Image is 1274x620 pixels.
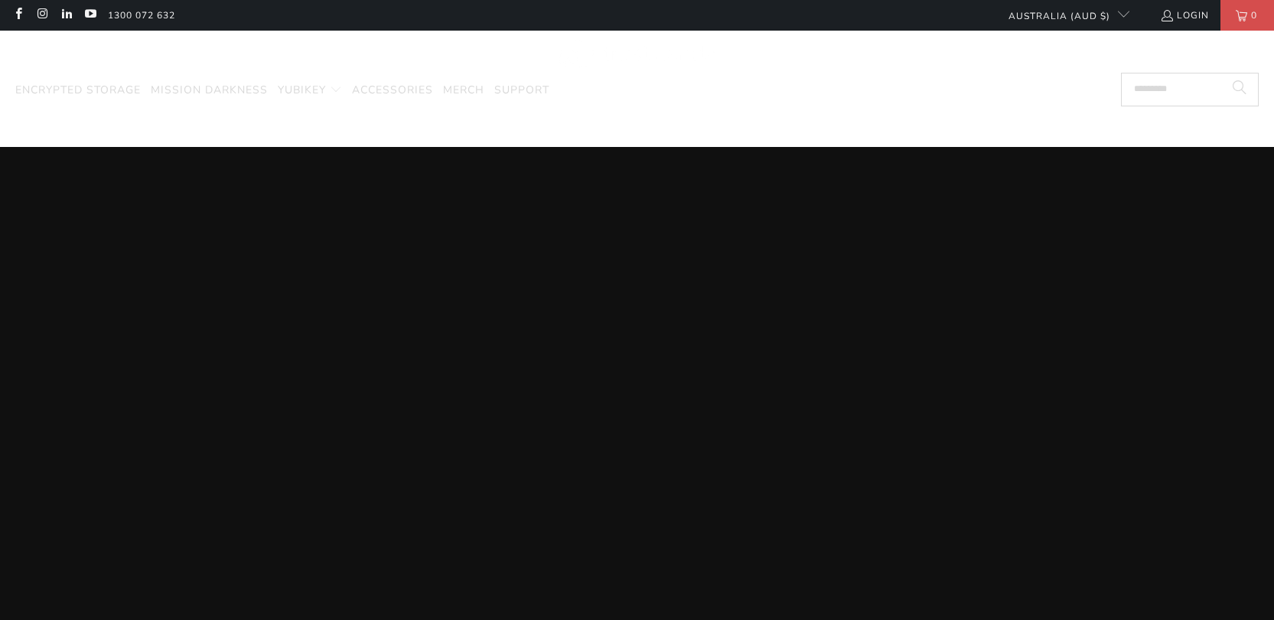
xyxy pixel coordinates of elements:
button: Search [1220,73,1259,106]
nav: Translation missing: en.navigation.header.main_nav [15,73,549,109]
span: Mission Darkness [151,83,268,97]
summary: YubiKey [278,73,342,109]
span: Encrypted Storage [15,83,141,97]
span: Accessories [352,83,433,97]
span: YubiKey [278,83,326,97]
a: Mission Darkness [151,73,268,109]
img: Trust Panda Australia [559,38,715,70]
a: Trust Panda Australia on YouTube [83,9,96,21]
a: Trust Panda Australia on LinkedIn [60,9,73,21]
span: Merch [443,83,484,97]
input: Search... [1121,73,1259,106]
a: Trust Panda Australia on Instagram [35,9,48,21]
a: Login [1160,7,1209,24]
a: Merch [443,73,484,109]
a: Support [494,73,549,109]
a: Trust Panda Australia on Facebook [11,9,24,21]
a: 1300 072 632 [108,7,175,24]
a: Encrypted Storage [15,73,141,109]
a: Accessories [352,73,433,109]
span: Support [494,83,549,97]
